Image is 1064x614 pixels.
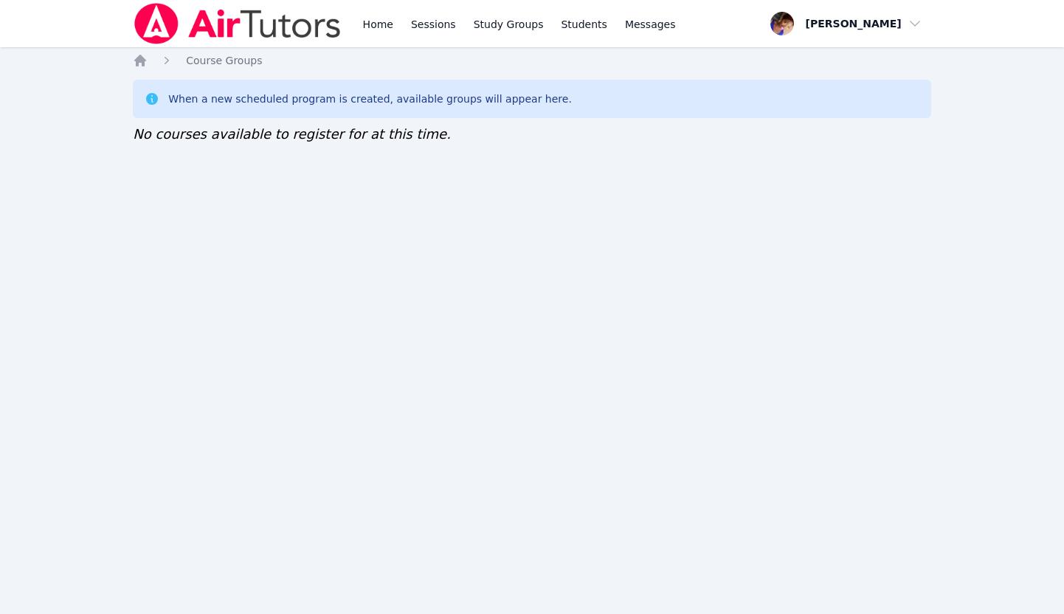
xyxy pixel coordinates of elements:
span: No courses available to register for at this time. [133,126,451,142]
a: Course Groups [186,53,262,68]
img: Air Tutors [133,3,342,44]
div: When a new scheduled program is created, available groups will appear here. [168,92,572,106]
span: Messages [625,17,676,32]
nav: Breadcrumb [133,53,931,68]
span: Course Groups [186,55,262,66]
